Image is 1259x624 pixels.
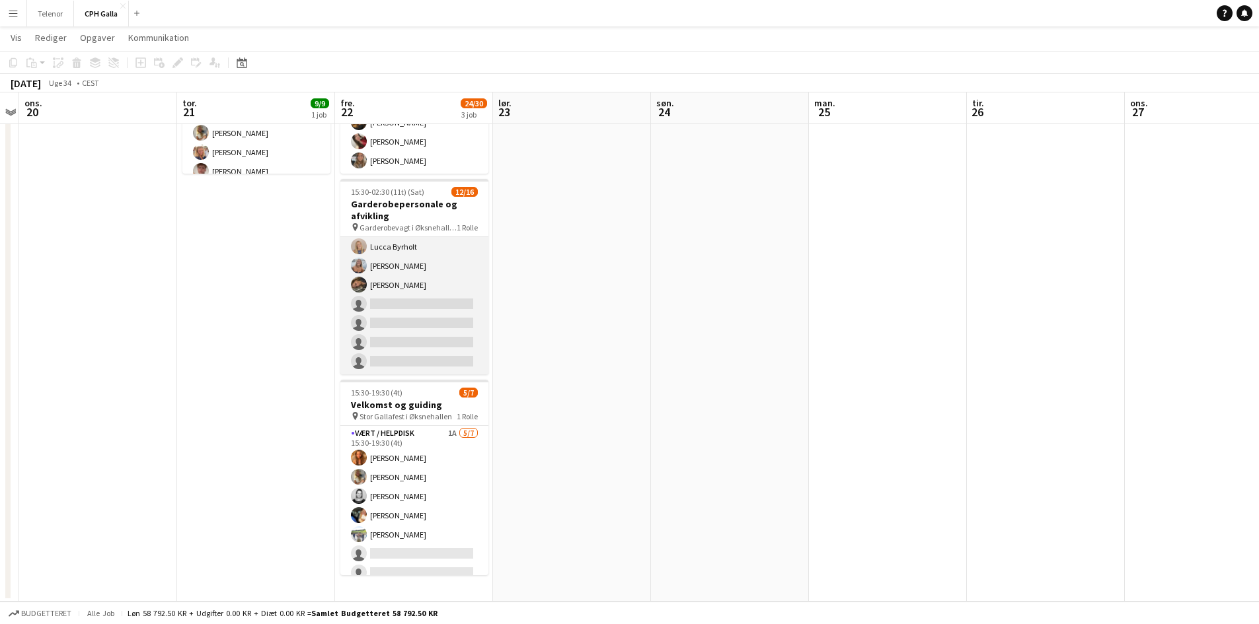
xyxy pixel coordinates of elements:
span: 25 [812,104,835,120]
span: Vis [11,32,22,44]
div: CEST [82,78,99,88]
span: søn. [656,97,674,109]
div: 3 job [461,110,486,120]
span: 21 [180,104,197,120]
button: Telenor [27,1,74,26]
span: 15:30-02:30 (11t) (Sat) [351,187,424,197]
span: 20 [22,104,42,120]
h3: Garderobepersonale og afvikling [340,198,488,222]
span: 26 [970,104,984,120]
span: Opgaver [80,32,115,44]
span: 1 Rolle [457,411,478,421]
div: Løn 58 792.50 KR + Udgifter 0.00 KR + Diæt 0.00 KR = [128,608,438,618]
span: Kommunikation [128,32,189,44]
span: Samlet budgetteret 58 792.50 KR [311,608,438,618]
span: Alle job [85,608,116,618]
span: 22 [338,104,355,120]
span: 5/7 [459,388,478,398]
span: 12/16 [451,187,478,197]
a: Opgaver [75,29,120,46]
span: 23 [496,104,512,120]
app-card-role: Opbygning9/909:30-18:30 (9t)[PERSON_NAME][PERSON_NAME][PERSON_NAME][PERSON_NAME][PERSON_NAME][PER... [182,24,330,226]
div: [DATE] [11,77,41,90]
span: fre. [340,97,355,109]
h3: Velkomst og guiding [340,399,488,411]
span: Rediger [35,32,67,44]
app-job-card: 15:30-19:30 (4t)5/7Velkomst og guiding Stor Gallafest i Øksnehallen1 RolleVært / Helpdisk1A5/715:... [340,380,488,575]
span: Stor Gallafest i Øksnehallen [360,411,452,421]
a: Rediger [30,29,72,46]
span: 1 Rolle [457,223,478,232]
a: Kommunikation [123,29,194,46]
span: 27 [1128,104,1148,120]
span: Uge 34 [44,78,77,88]
span: tir. [972,97,984,109]
a: Vis [5,29,27,46]
app-card-role: Vært / Helpdisk1A5/715:30-19:30 (4t)[PERSON_NAME][PERSON_NAME][PERSON_NAME][PERSON_NAME][PERSON_N... [340,426,488,586]
span: tor. [182,97,197,109]
div: 1 job [311,110,328,120]
span: 15:30-19:30 (4t) [351,388,402,398]
button: Budgetteret [7,606,73,621]
span: 9/9 [311,98,329,108]
span: Garderobevagt i Øksnehallen til stor gallafest [360,223,457,232]
button: CPH Galla [74,1,129,26]
span: ons. [24,97,42,109]
app-job-card: 15:30-02:30 (11t) (Sat)12/16Garderobepersonale og afvikling Garderobevagt i Øksnehallen til stor ... [340,179,488,374]
span: man. [814,97,835,109]
span: Budgetteret [21,609,71,618]
span: 24/30 [461,98,487,108]
span: 24 [654,104,674,120]
span: lør. [498,97,512,109]
span: ons. [1130,97,1148,109]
